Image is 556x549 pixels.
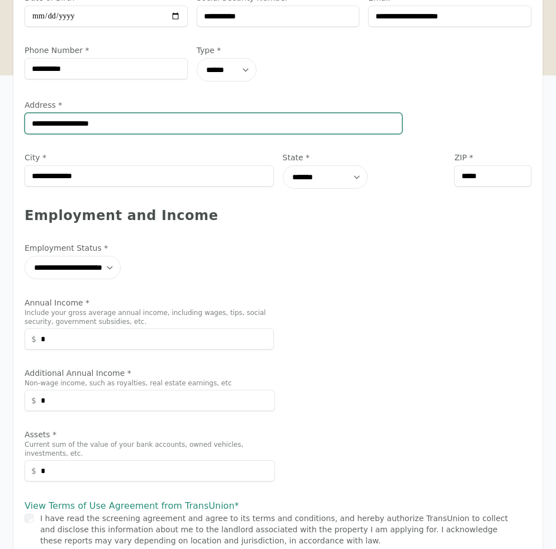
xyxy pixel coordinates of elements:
label: Type * [197,45,317,56]
label: I have read the screening agreement and agree to its terms and conditions, and hereby authorize T... [40,514,508,545]
p: Non-wage income, such as royalties, real estate earnings, etc [25,379,275,388]
a: View Terms of Use Agreement from TransUnion* [25,500,239,511]
label: Phone Number * [25,45,188,56]
label: Address * [25,99,402,111]
label: ZIP * [454,152,531,163]
label: Annual Income * [25,297,274,308]
p: Include your gross average annual income, including wages, tips, social security, government subs... [25,308,274,326]
div: Employment and Income [25,207,531,225]
label: State * [283,152,446,163]
label: Assets * [25,429,275,440]
p: Current sum of the value of your bank accounts, owned vehicles, investments, etc. [25,440,275,458]
label: Additional Annual Income * [25,367,275,379]
label: Employment Status * [25,242,275,254]
label: City * [25,152,274,163]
